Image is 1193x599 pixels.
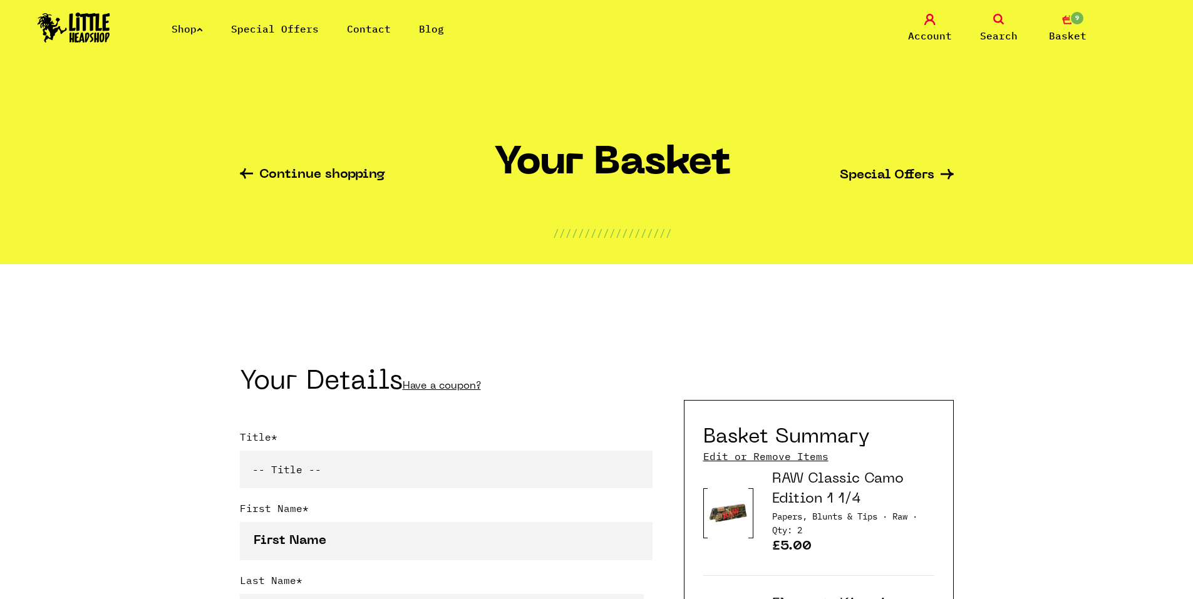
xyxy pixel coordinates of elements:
span: Search [980,28,1018,43]
a: 9 Basket [1036,14,1099,43]
h2: Basket Summary [703,426,870,449]
p: £5.00 [772,540,934,556]
a: Continue shopping [240,168,385,183]
a: Special Offers [231,23,319,35]
a: Blog [419,23,444,35]
a: RAW Classic Camo Edition 1 1/4 [772,473,904,506]
label: Title [240,429,653,451]
a: Special Offers [840,169,954,182]
h2: Your Details [240,371,653,398]
label: Last Name [240,573,653,594]
span: Quantity [772,525,802,536]
span: Account [908,28,952,43]
a: Shop [172,23,203,35]
a: Edit or Remove Items [703,449,829,463]
label: First Name [240,501,653,522]
span: Category [772,511,887,522]
span: Basket [1049,28,1087,43]
img: Product [708,488,748,538]
h1: Your Basket [494,142,731,194]
a: Search [968,14,1030,43]
input: First Name [240,522,653,560]
a: Have a coupon? [403,381,481,391]
img: Little Head Shop Logo [38,13,110,43]
p: /////////////////// [553,225,672,240]
a: Contact [347,23,391,35]
span: 9 [1070,11,1085,26]
span: Brand [892,511,917,522]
